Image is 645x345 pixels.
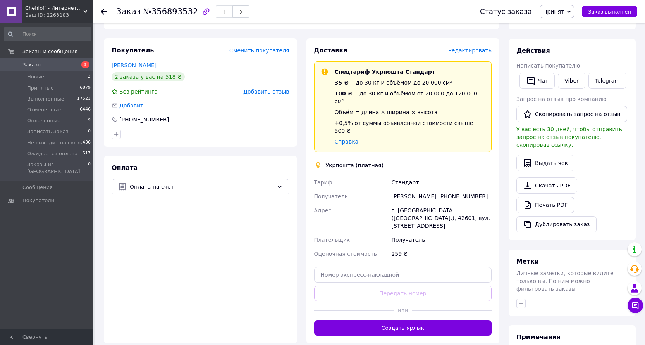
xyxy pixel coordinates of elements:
[27,139,82,146] span: Не выходит на связь
[628,298,643,313] button: Чат с покупателем
[119,116,170,123] div: [PHONE_NUMBER]
[588,9,631,15] span: Заказ выполнен
[394,307,412,314] span: или
[22,197,54,204] span: Покупатели
[80,106,91,113] span: 6446
[22,184,53,191] span: Сообщения
[390,175,493,189] div: Стандарт
[516,258,539,265] span: Метки
[112,164,138,172] span: Оплата
[119,102,146,109] span: Добавить
[116,7,141,16] span: Заказ
[314,207,331,213] span: Адрес
[516,216,597,232] button: Дублировать заказ
[390,233,493,247] div: Получатель
[558,73,585,89] a: Viber
[516,47,550,54] span: Действия
[88,73,91,80] span: 2
[335,108,485,116] div: Объём = длина × ширина × высота
[335,139,359,145] a: Справка
[335,80,349,86] span: 35 ₴
[335,90,353,97] span: 100 ₴
[112,72,185,81] div: 2 заказа у вас на 518 ₴
[25,12,93,19] div: Ваш ID: 2263183
[27,106,61,113] span: Отмененные
[516,62,580,69] span: Написать покупателю
[516,197,574,213] a: Печать PDF
[27,85,54,92] span: Принятые
[27,117,60,124] span: Оплаченные
[229,47,289,54] span: Сменить покупателя
[335,69,435,75] span: Спецтариф Укрпошта Стандарт
[112,47,154,54] span: Покупатель
[101,8,107,16] div: Вернуться назад
[335,119,485,135] div: +0,5% от суммы объявленной стоимости свыше 500 ₴
[314,179,332,186] span: Тариф
[516,96,607,102] span: Запрос на отзыв про компанию
[119,88,158,95] span: Без рейтинга
[516,270,614,292] span: Личные заметки, которые видите только вы. По ним можно фильтровать заказы
[314,320,492,336] button: Создать ярлык
[516,126,622,148] span: У вас есть 30 дней, чтобы отправить запрос на отзыв покупателю, скопировав ссылку.
[27,161,88,175] span: Заказы из [GEOGRAPHIC_DATA]
[88,128,91,135] span: 0
[335,79,485,87] div: — до 30 кг и объёмом до 20 000 см³
[314,251,377,257] span: Оценочная стоимость
[519,73,555,89] button: Чат
[22,61,41,68] span: Заказы
[88,117,91,124] span: 9
[324,161,386,169] div: Укрпошта (платная)
[80,85,91,92] span: 6879
[314,267,492,283] input: Номер экспресс-накладной
[516,155,574,171] button: Выдать чек
[112,62,157,68] a: [PERSON_NAME]
[27,73,44,80] span: Новые
[516,333,561,341] span: Примечания
[582,6,637,17] button: Заказ выполнен
[27,95,64,102] span: Выполненные
[27,128,69,135] span: Записать Заказ
[390,189,493,203] div: [PERSON_NAME] [PHONE_NUMBER]
[543,9,564,15] span: Принят
[4,27,91,41] input: Поиск
[25,5,83,12] span: Chehloff - Интернет магазин
[83,139,91,146] span: 436
[480,8,532,16] div: Статус заказа
[27,150,77,157] span: Ожидается оплата
[22,48,77,55] span: Заказы и сообщения
[88,161,91,175] span: 0
[83,150,91,157] span: 517
[81,61,89,68] span: 3
[390,247,493,261] div: 259 ₴
[243,88,289,95] span: Добавить отзыв
[516,177,577,194] a: Скачать PDF
[335,90,485,105] div: — до 30 кг и объёмом от 20 000 до 120 000 см³
[314,47,348,54] span: Доставка
[130,182,273,191] span: Оплата на счет
[588,73,626,89] a: Telegram
[516,106,627,122] button: Скопировать запрос на отзыв
[314,237,350,243] span: Плательщик
[448,47,492,54] span: Редактировать
[314,193,348,199] span: Получатель
[390,203,493,233] div: г. [GEOGRAPHIC_DATA] ([GEOGRAPHIC_DATA].), 42601, вул. [STREET_ADDRESS]
[77,95,91,102] span: 17521
[143,7,198,16] span: №356893532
